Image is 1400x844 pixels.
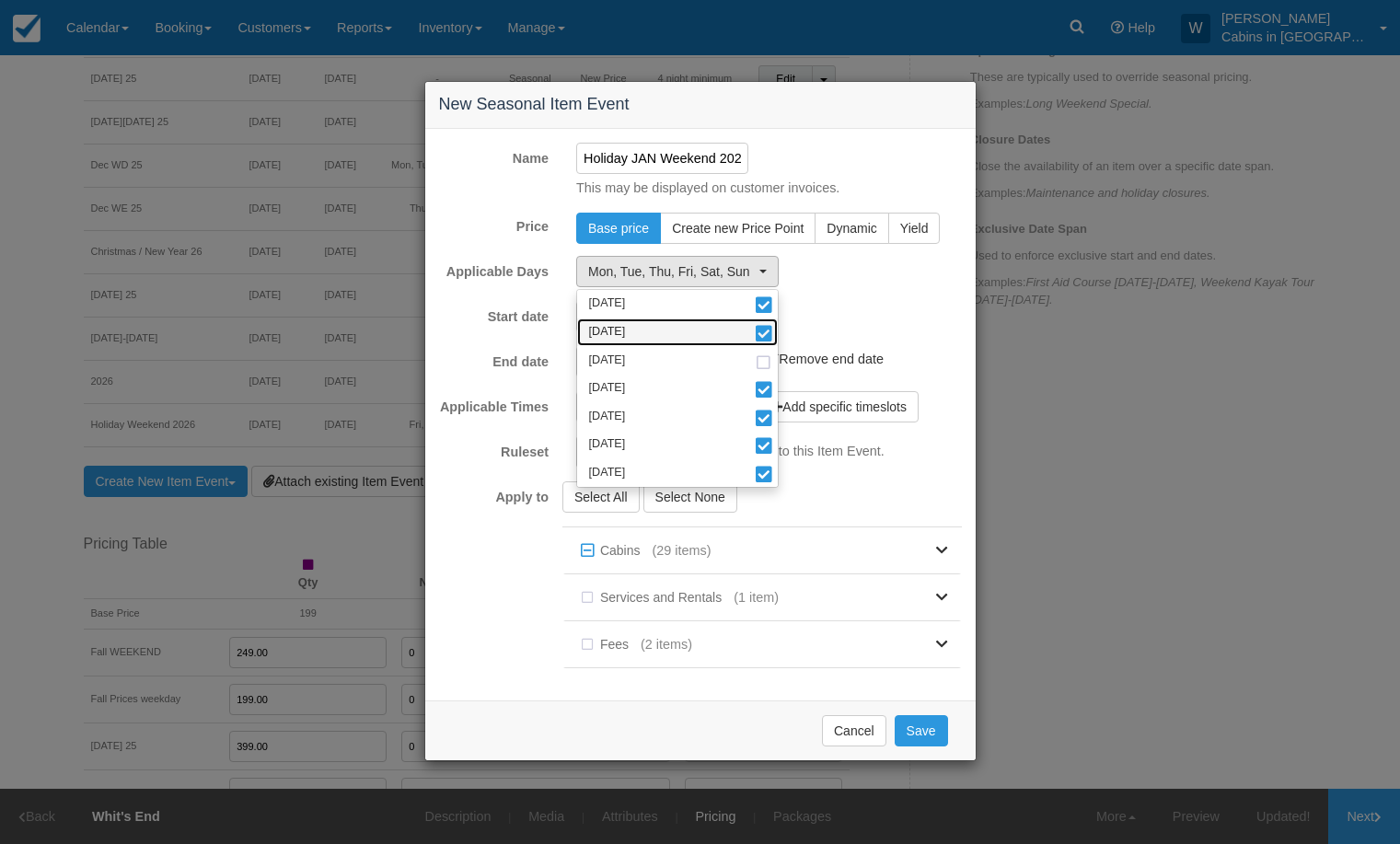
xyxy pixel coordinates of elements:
[589,465,626,481] span: [DATE]
[895,715,948,746] button: Save
[589,353,626,369] span: [DATE]
[425,481,563,507] label: Apply to
[900,221,929,236] span: Yield
[643,481,737,513] button: Select None
[576,630,641,658] label: Fees
[759,344,891,374] a: Remove end date
[815,213,888,244] button: Dynamic
[589,380,626,397] span: [DATE]
[588,262,755,281] span: Mon, Tue, Thu, Fri, Sat, Sun
[652,541,711,561] span: (29 items)
[690,442,884,461] p: Rules to apply to this Item Event.
[589,295,626,312] span: [DATE]
[562,179,962,198] p: This may be displayed on customer invoices.
[822,715,886,746] button: Cancel
[425,211,563,237] label: Price
[562,481,640,513] button: Select All
[425,436,563,462] label: Ruleset
[589,324,626,341] span: [DATE]
[589,436,626,453] span: [DATE]
[588,221,649,236] span: Base price
[439,96,962,114] h4: New Seasonal Item Event
[425,256,563,282] label: Applicable Days
[425,346,563,372] label: End date
[660,213,816,244] button: Create new Price Point
[576,256,779,287] button: Mon, Tue, Thu, Fri, Sat, Sun
[734,588,779,607] span: (1 item)
[425,391,563,417] label: Applicable Times
[672,221,804,236] span: Create new Price Point
[576,537,652,564] label: Cabins
[589,409,626,425] span: [DATE]
[425,301,563,327] label: Start date
[641,635,692,654] span: (2 items)
[759,391,919,422] button: Add specific timeslots
[576,584,734,611] label: Services and Rentals
[576,213,661,244] button: Base price
[425,143,563,168] label: Name
[827,221,876,236] span: Dynamic
[888,213,941,244] button: Yield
